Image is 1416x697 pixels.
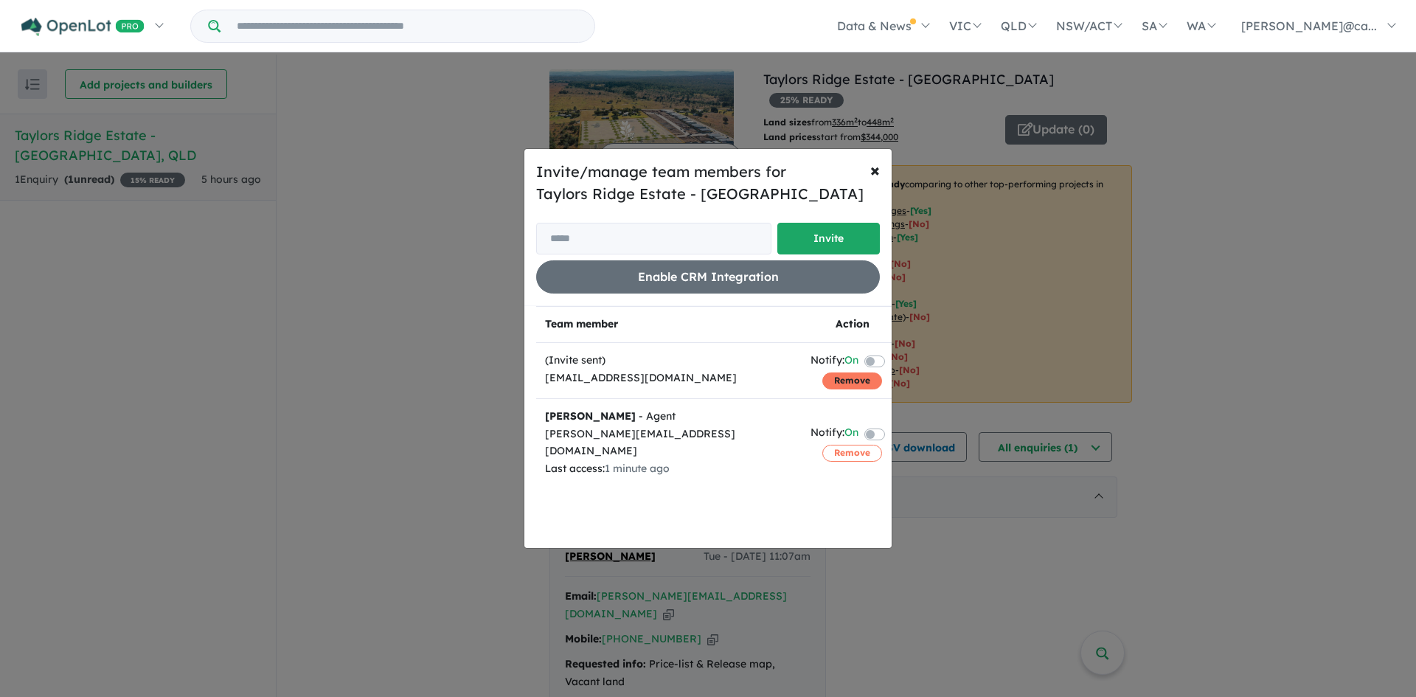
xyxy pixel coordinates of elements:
div: [EMAIL_ADDRESS][DOMAIN_NAME] [545,370,793,387]
input: Try estate name, suburb, builder or developer [223,10,591,42]
span: 1 minute ago [605,462,670,475]
span: × [870,159,880,181]
button: Remove [822,445,882,461]
h5: Invite/manage team members for Taylors Ridge Estate - [GEOGRAPHIC_DATA] [536,161,880,205]
th: Team member [536,307,802,343]
div: [PERSON_NAME][EMAIL_ADDRESS][DOMAIN_NAME] [545,426,793,461]
div: Last access: [545,460,793,478]
img: Openlot PRO Logo White [21,18,145,36]
span: [PERSON_NAME]@ca... [1241,18,1377,33]
div: - Agent [545,408,793,426]
strong: [PERSON_NAME] [545,409,636,423]
div: (Invite sent) [545,352,793,370]
span: On [844,424,858,444]
button: Enable CRM Integration [536,260,880,294]
span: On [844,352,858,372]
th: Action [802,307,903,343]
div: Notify: [811,424,858,444]
button: Invite [777,223,880,254]
button: Remove [822,372,882,389]
div: Notify: [811,352,858,372]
